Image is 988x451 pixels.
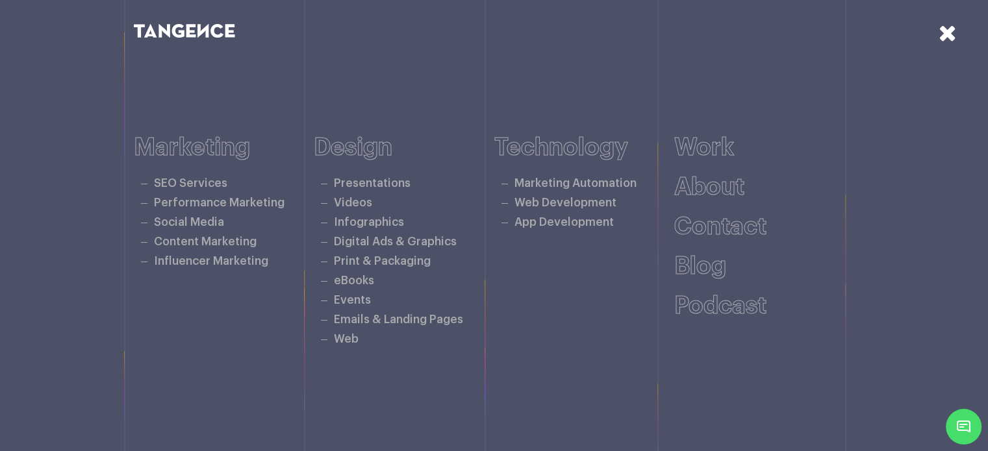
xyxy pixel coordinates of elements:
[334,178,411,189] a: Presentations
[674,254,726,278] a: Blog
[494,134,675,161] h6: Technology
[946,409,982,445] span: Chat Widget
[514,217,614,228] a: App Development
[334,314,463,325] a: Emails & Landing Pages
[134,134,314,161] h6: Marketing
[154,217,224,228] a: Social Media
[154,197,285,208] a: Performance Marketing
[334,256,431,267] a: Print & Packaging
[514,178,637,189] a: Marketing Automation
[334,275,374,286] a: eBooks
[674,175,744,199] a: About
[334,217,404,228] a: Infographics
[154,236,257,247] a: Content Marketing
[334,236,457,247] a: Digital Ads & Graphics
[334,334,359,345] a: Web
[674,136,734,160] a: Work
[154,256,268,267] a: Influencer Marketing
[334,295,371,306] a: Events
[674,294,766,318] a: Podcast
[334,197,372,208] a: Videos
[154,178,227,189] a: SEO Services
[674,215,766,239] a: Contact
[514,197,616,208] a: Web Development
[314,134,494,161] h6: Design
